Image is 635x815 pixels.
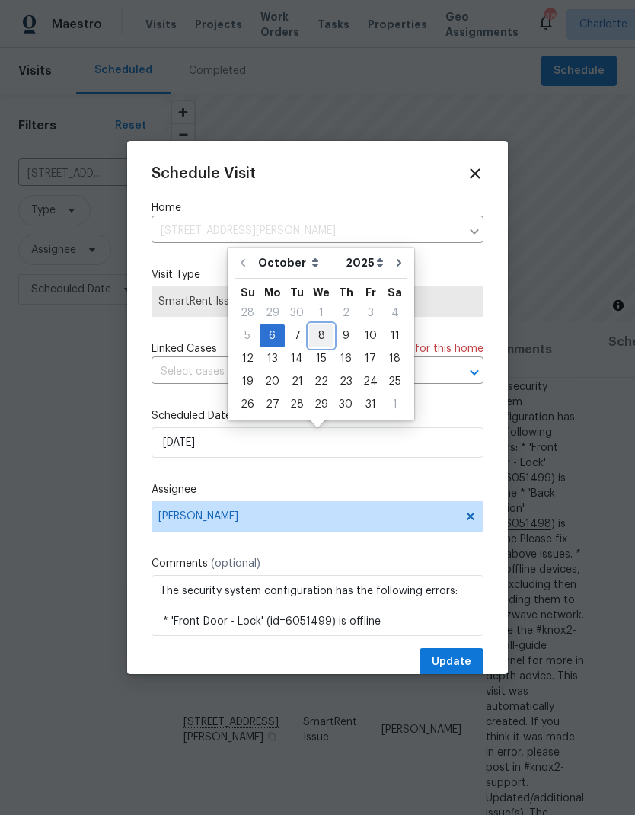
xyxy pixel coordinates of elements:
[152,200,483,216] label: Home
[333,324,358,347] div: Thu Oct 09 2025
[285,394,309,415] div: 28
[152,267,483,283] label: Visit Type
[260,394,285,415] div: 27
[358,324,383,347] div: Fri Oct 10 2025
[383,371,407,392] div: 25
[158,510,457,523] span: [PERSON_NAME]
[333,348,358,369] div: 16
[152,482,483,497] label: Assignee
[333,371,358,392] div: 23
[264,287,281,298] abbr: Monday
[432,653,471,672] span: Update
[383,348,407,369] div: 18
[285,371,309,392] div: 21
[388,287,402,298] abbr: Saturday
[260,370,285,393] div: Mon Oct 20 2025
[309,370,333,393] div: Wed Oct 22 2025
[158,294,477,309] span: SmartRent Issue
[260,371,285,392] div: 20
[235,393,260,416] div: Sun Oct 26 2025
[365,287,376,298] abbr: Friday
[290,287,304,298] abbr: Tuesday
[152,360,441,384] input: Select cases
[235,324,260,347] div: Sun Oct 05 2025
[235,302,260,324] div: 28
[333,302,358,324] div: Thu Oct 02 2025
[464,362,485,383] button: Open
[285,325,309,347] div: 7
[285,324,309,347] div: Tue Oct 07 2025
[383,324,407,347] div: Sat Oct 11 2025
[333,347,358,370] div: Thu Oct 16 2025
[383,370,407,393] div: Sat Oct 25 2025
[231,248,254,278] button: Go to previous month
[235,347,260,370] div: Sun Oct 12 2025
[358,348,383,369] div: 17
[358,370,383,393] div: Fri Oct 24 2025
[285,348,309,369] div: 14
[211,558,260,569] span: (optional)
[260,347,285,370] div: Mon Oct 13 2025
[333,370,358,393] div: Thu Oct 23 2025
[285,370,309,393] div: Tue Oct 21 2025
[358,371,383,392] div: 24
[285,302,309,324] div: 30
[309,371,333,392] div: 22
[309,302,333,324] div: 1
[260,302,285,324] div: Mon Sep 29 2025
[260,348,285,369] div: 13
[342,251,388,274] select: Year
[241,287,255,298] abbr: Sunday
[388,248,410,278] button: Go to next month
[152,408,483,423] label: Scheduled Date
[235,371,260,392] div: 19
[333,325,358,347] div: 9
[309,393,333,416] div: Wed Oct 29 2025
[358,394,383,415] div: 31
[333,302,358,324] div: 2
[152,427,483,458] input: M/D/YYYY
[254,251,342,274] select: Month
[383,393,407,416] div: Sat Nov 01 2025
[383,302,407,324] div: 4
[152,575,483,636] textarea: The security system configuration has the following errors: * 'Front Door - Lock' (id=6051499) is...
[285,302,309,324] div: Tue Sep 30 2025
[260,325,285,347] div: 6
[235,370,260,393] div: Sun Oct 19 2025
[152,556,483,571] label: Comments
[235,348,260,369] div: 12
[260,302,285,324] div: 29
[235,325,260,347] div: 5
[358,302,383,324] div: 3
[383,347,407,370] div: Sat Oct 18 2025
[309,348,333,369] div: 15
[333,393,358,416] div: Thu Oct 30 2025
[309,302,333,324] div: Wed Oct 01 2025
[420,648,483,676] button: Update
[313,287,330,298] abbr: Wednesday
[152,341,217,356] span: Linked Cases
[383,394,407,415] div: 1
[260,393,285,416] div: Mon Oct 27 2025
[358,325,383,347] div: 10
[467,165,483,182] span: Close
[309,394,333,415] div: 29
[358,302,383,324] div: Fri Oct 03 2025
[309,347,333,370] div: Wed Oct 15 2025
[235,394,260,415] div: 26
[235,302,260,324] div: Sun Sep 28 2025
[285,347,309,370] div: Tue Oct 14 2025
[339,287,353,298] abbr: Thursday
[285,393,309,416] div: Tue Oct 28 2025
[383,325,407,347] div: 11
[358,393,383,416] div: Fri Oct 31 2025
[152,219,461,243] input: Enter in an address
[152,166,256,181] span: Schedule Visit
[383,302,407,324] div: Sat Oct 04 2025
[260,324,285,347] div: Mon Oct 06 2025
[309,325,333,347] div: 8
[333,394,358,415] div: 30
[358,347,383,370] div: Fri Oct 17 2025
[309,324,333,347] div: Wed Oct 08 2025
